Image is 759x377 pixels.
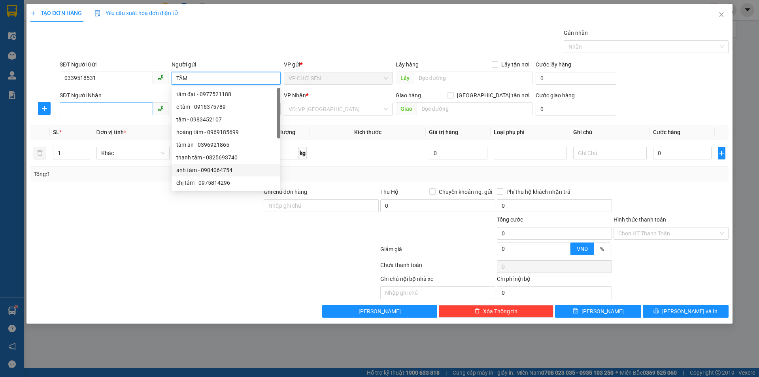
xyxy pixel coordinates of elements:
div: tâm đạt - 0977521188 [172,88,280,100]
input: Cước giao hàng [536,103,616,116]
th: Ghi chú [570,125,649,140]
span: [GEOGRAPHIC_DATA] tận nơi [454,91,532,100]
span: Tổng cước [497,216,523,223]
span: [PERSON_NAME] và In [662,307,717,316]
div: tâm - 0983452107 [176,115,276,124]
div: Ghi chú nội bộ nhà xe [380,275,495,286]
button: Close [710,4,733,26]
button: save[PERSON_NAME] [555,305,641,318]
div: chị tâm - 0975814296 [176,178,276,187]
span: Định lượng [267,129,295,135]
button: delete [34,147,46,159]
input: Dọc đường [417,102,532,115]
input: Ghi Chú [573,147,646,159]
div: Tổng: 1 [34,170,293,178]
input: 0 [429,147,488,159]
div: thanh tâm - 0825693740 [172,151,280,164]
img: icon [94,10,101,17]
div: hoàng tâm - 0969185699 [176,128,276,136]
button: printer[PERSON_NAME] và In [643,305,729,318]
label: Gán nhãn [564,30,588,36]
span: Xóa Thông tin [483,307,517,316]
div: anh tâm - 0904064754 [176,166,276,174]
div: Chưa thanh toán [379,261,496,275]
input: Cước lấy hàng [536,72,616,85]
div: c tâm - 0916375789 [176,102,276,111]
span: Chuyển khoản ng. gửi [436,188,495,196]
span: VP CHỢ SEN [289,72,388,84]
label: Ghi chú đơn hàng [264,189,307,195]
span: Khác [101,147,165,159]
span: Đơn vị tính [96,129,126,135]
span: Lấy tận nơi [498,60,532,69]
span: Lấy [396,72,414,84]
div: Chi phí nội bộ [497,275,612,286]
input: Nhập ghi chú [380,286,495,299]
div: tâm đạt - 0977521188 [176,90,276,99]
span: delete [474,308,480,314]
span: Phí thu hộ khách nhận trả [503,188,574,196]
div: thanh tâm - 0825693740 [176,153,276,162]
span: Cước hàng [653,129,680,135]
label: Cước giao hàng [536,92,575,99]
span: kg [299,147,307,159]
div: c tâm - 0916375789 [172,100,280,113]
span: VND [577,246,588,252]
span: [PERSON_NAME] [359,307,401,316]
span: % [600,246,604,252]
span: phone [157,105,164,112]
span: Yêu cầu xuất hóa đơn điện tử [94,10,178,16]
span: save [573,308,578,314]
div: anh tâm - 0904064754 [172,164,280,176]
span: Thu Hộ [380,189,398,195]
span: [PERSON_NAME] [582,307,624,316]
div: Giảm giá [379,245,496,259]
span: Giao hàng [396,92,421,99]
div: tâm an - 0396921865 [176,140,276,149]
span: Kích thước [354,129,381,135]
button: plus [718,147,725,159]
span: Giao [396,102,417,115]
button: plus [38,102,51,115]
span: close [718,11,725,18]
div: SĐT Người Nhận [60,91,168,100]
span: Giá trị hàng [429,129,458,135]
th: Loại phụ phí [491,125,570,140]
span: SL [53,129,59,135]
div: VP gửi [284,60,393,69]
span: printer [653,308,659,314]
span: Lấy hàng [396,61,419,68]
div: Người gửi [172,60,280,69]
span: phone [157,74,164,81]
span: VP Nhận [284,92,306,99]
input: Dọc đường [414,72,532,84]
label: Cước lấy hàng [536,61,571,68]
input: Ghi chú đơn hàng [264,199,379,212]
span: plus [718,150,725,156]
span: plus [38,105,50,112]
span: plus [30,10,36,16]
label: Hình thức thanh toán [614,216,666,223]
div: hoàng tâm - 0969185699 [172,126,280,138]
button: deleteXóa Thông tin [439,305,554,318]
div: SĐT Người Gửi [60,60,168,69]
div: tâm an - 0396921865 [172,138,280,151]
span: TẠO ĐƠN HÀNG [30,10,82,16]
div: tâm - 0983452107 [172,113,280,126]
div: chị tâm - 0975814296 [172,176,280,189]
button: [PERSON_NAME] [322,305,437,318]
